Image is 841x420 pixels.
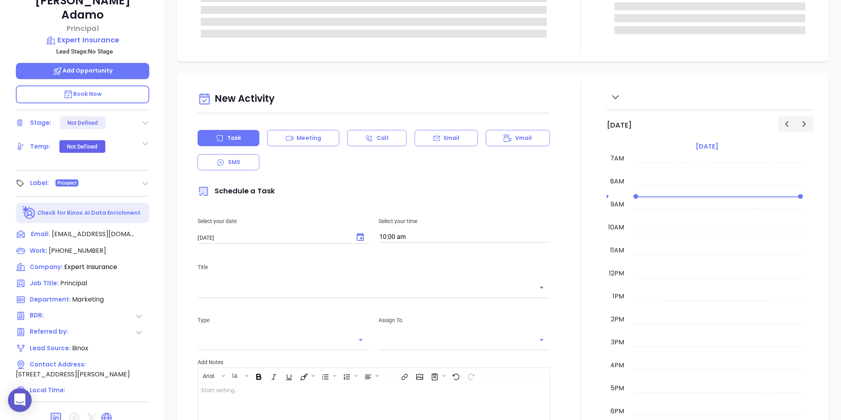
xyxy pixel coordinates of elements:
span: Book Now [63,90,102,98]
span: Font family [198,369,227,382]
div: Label: [30,177,49,189]
span: Work : [30,246,47,255]
span: Department: [30,295,70,304]
div: 11am [609,246,626,255]
div: Not Defined [67,140,97,153]
span: Insert Ordered List [339,369,360,382]
span: Contact Address: [30,360,86,368]
span: [EMAIL_ADDRESS][DOMAIN_NAME] [52,229,135,239]
button: Open [536,282,547,293]
p: Title [198,263,550,271]
button: Open [355,334,366,346]
div: 1pm [611,292,626,301]
span: Insert link [397,369,411,382]
p: Meeting [297,134,321,142]
div: 8am [609,177,626,186]
div: 10am [607,223,626,232]
span: Insert Unordered List [318,369,338,382]
span: Bold [251,369,265,382]
span: Schedule a Task [198,186,275,196]
span: Job Title: [30,279,59,287]
p: Vmail [515,134,532,142]
button: Next day [795,116,813,131]
span: Surveys [427,369,447,382]
p: Email [444,134,460,142]
span: Lead Source: [30,344,70,352]
p: Lead Stage: No Stage [20,46,149,57]
span: Font size [228,369,250,382]
span: 14 [228,372,242,378]
p: SMS [228,158,240,166]
div: 2pm [609,315,626,324]
div: Stage: [30,117,51,129]
button: Arial [199,369,220,382]
span: Align [360,369,381,382]
span: Redo [463,369,478,382]
div: 12pm [607,269,626,278]
span: Italic [266,369,280,382]
p: Call [377,134,388,142]
span: Expert Insurance [64,262,117,271]
h2: [DATE] [607,121,632,130]
a: Expert Insurance [16,34,149,46]
span: Insert Image [412,369,426,382]
div: 6pm [609,407,626,416]
a: [DATE] [694,141,720,152]
p: Add Notes [198,358,550,367]
span: BDR: [30,311,71,321]
div: 5pm [609,384,626,393]
div: 4pm [609,361,626,370]
div: 3pm [609,338,626,347]
span: [STREET_ADDRESS][PERSON_NAME] [16,370,130,379]
p: Select your date [198,217,369,225]
span: Marketing [72,295,104,304]
img: Ai-Enrich-DaqCidB-.svg [22,206,36,220]
span: Principal [60,279,87,288]
div: New Activity [198,89,550,109]
div: 7am [609,154,626,163]
span: Add Opportunity [53,67,113,74]
span: Company: [30,263,63,271]
p: Check for Binox AI Data Enrichment [37,209,141,217]
span: Prospect [57,179,77,187]
input: MM/DD/YYYY [198,234,349,242]
span: Referred by: [30,327,71,337]
p: Task [227,134,241,142]
button: Choose date, selected date is Sep 4, 2025 [352,229,368,245]
button: Previous day [778,116,796,131]
span: Email: [31,229,49,240]
span: Fill color or set the text color [296,369,317,382]
div: 9am [609,200,626,209]
span: [PHONE_NUMBER] [49,246,106,255]
div: Not Defined [67,116,98,129]
span: Undo [448,369,462,382]
p: Principal [16,23,149,34]
span: Arial [199,372,218,378]
p: Assign To [379,316,550,325]
div: Temp: [30,141,51,153]
span: Underline [281,369,295,382]
span: Binox [72,344,88,353]
span: Local Time: [30,386,65,394]
p: Type [198,316,369,325]
p: Select your time [379,217,550,225]
button: Open [536,334,547,346]
button: 14 [228,369,244,382]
